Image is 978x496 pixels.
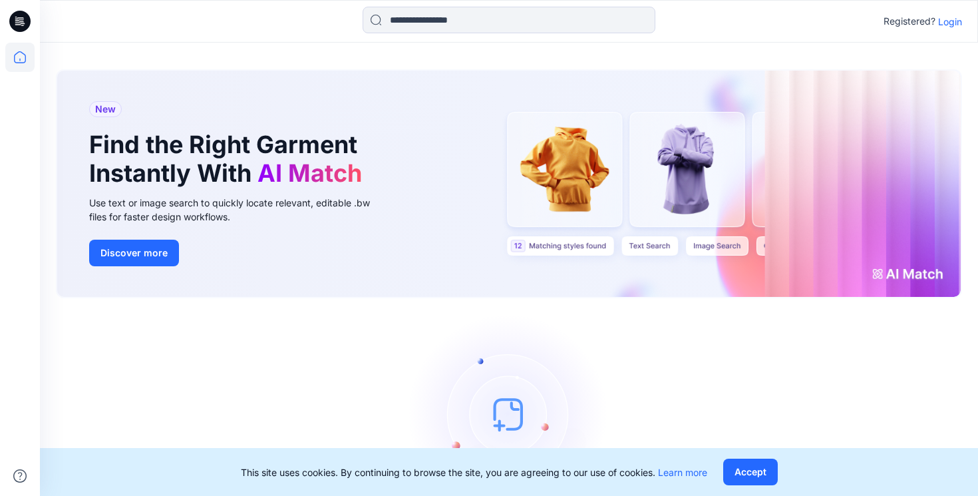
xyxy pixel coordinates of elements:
button: Discover more [89,240,179,266]
span: New [95,101,116,117]
p: This site uses cookies. By continuing to browse the site, you are agreeing to our use of cookies. [241,465,707,479]
button: Accept [723,459,778,485]
h1: Find the Right Garment Instantly With [89,130,369,188]
p: Login [938,15,962,29]
a: Learn more [658,467,707,478]
p: Registered? [884,13,935,29]
span: AI Match [257,158,362,188]
div: Use text or image search to quickly locate relevant, editable .bw files for faster design workflows. [89,196,389,224]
